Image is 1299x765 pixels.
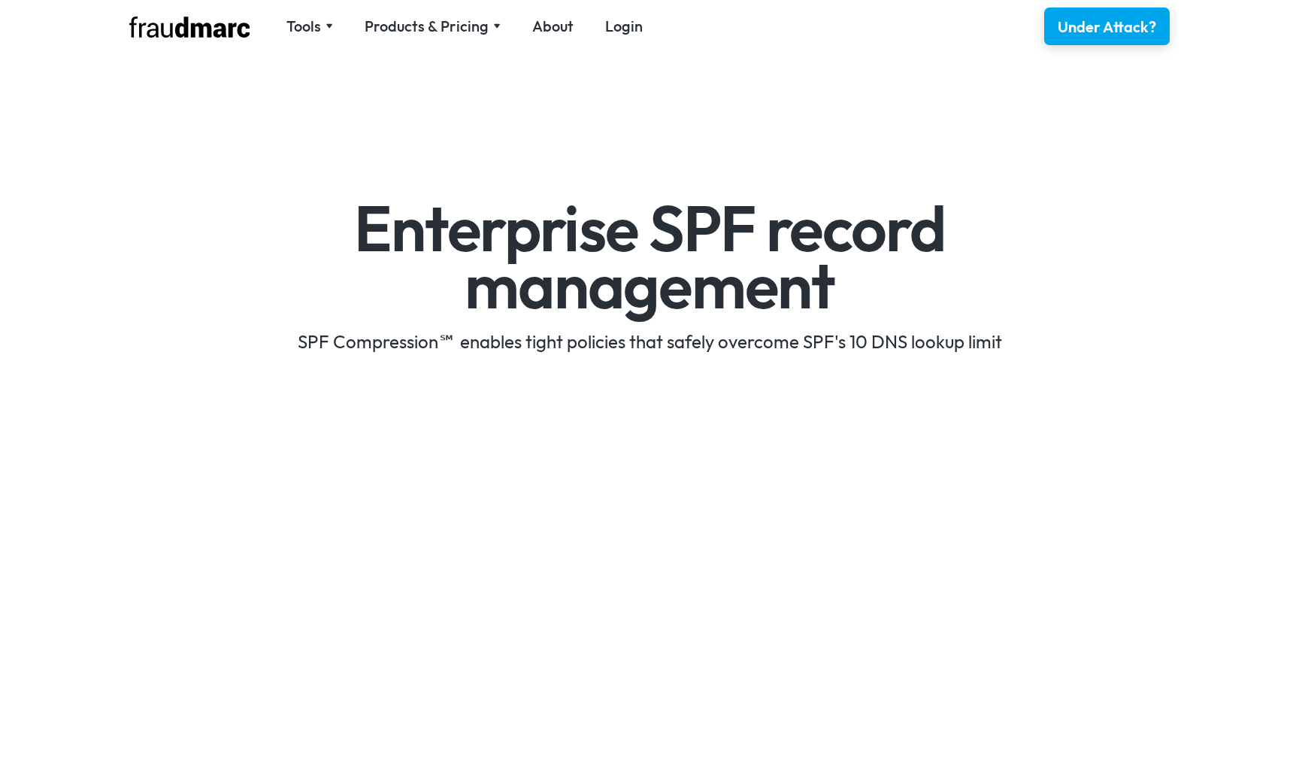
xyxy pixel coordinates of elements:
div: SPF Compression℠ enables tight policies that safely overcome SPF's 10 DNS lookup limit [213,329,1086,354]
a: Login [605,16,643,37]
a: About [532,16,574,37]
div: Products & Pricing [365,16,489,37]
h1: Enterprise SPF record management [213,200,1086,314]
div: Products & Pricing [365,16,501,37]
div: Under Attack? [1058,17,1156,38]
div: Tools [286,16,321,37]
a: Under Attack? [1044,8,1170,45]
div: Tools [286,16,333,37]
